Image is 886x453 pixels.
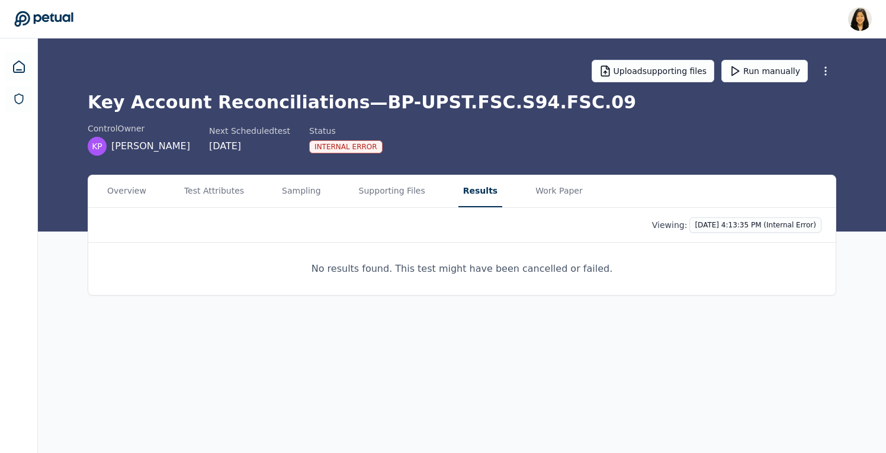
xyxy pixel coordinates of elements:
[209,139,290,153] div: [DATE]
[102,175,151,207] button: Overview
[815,60,836,82] button: More Options
[92,140,102,152] span: KP
[721,60,808,82] button: Run manually
[6,86,32,112] a: SOC 1 Reports
[309,125,383,137] div: Status
[592,60,715,82] button: Uploadsupporting files
[88,92,836,113] h1: Key Account Reconciliations — BP-UPST.FSC.S94.FSC.09
[309,140,383,153] div: Internal Error
[14,11,73,27] a: Go to Dashboard
[277,175,326,207] button: Sampling
[848,7,872,31] img: Renee Park
[179,175,249,207] button: Test Attributes
[689,217,821,233] button: [DATE] 4:13:35 PM (Internal Error)
[531,175,588,207] button: Work Paper
[458,175,502,207] button: Results
[312,262,612,276] p: No results found. This test might have been cancelled or failed.
[652,219,688,231] p: Viewing:
[209,125,290,137] div: Next Scheduled test
[354,175,430,207] button: Supporting Files
[88,123,190,134] div: control Owner
[111,139,190,153] span: [PERSON_NAME]
[5,53,33,81] a: Dashboard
